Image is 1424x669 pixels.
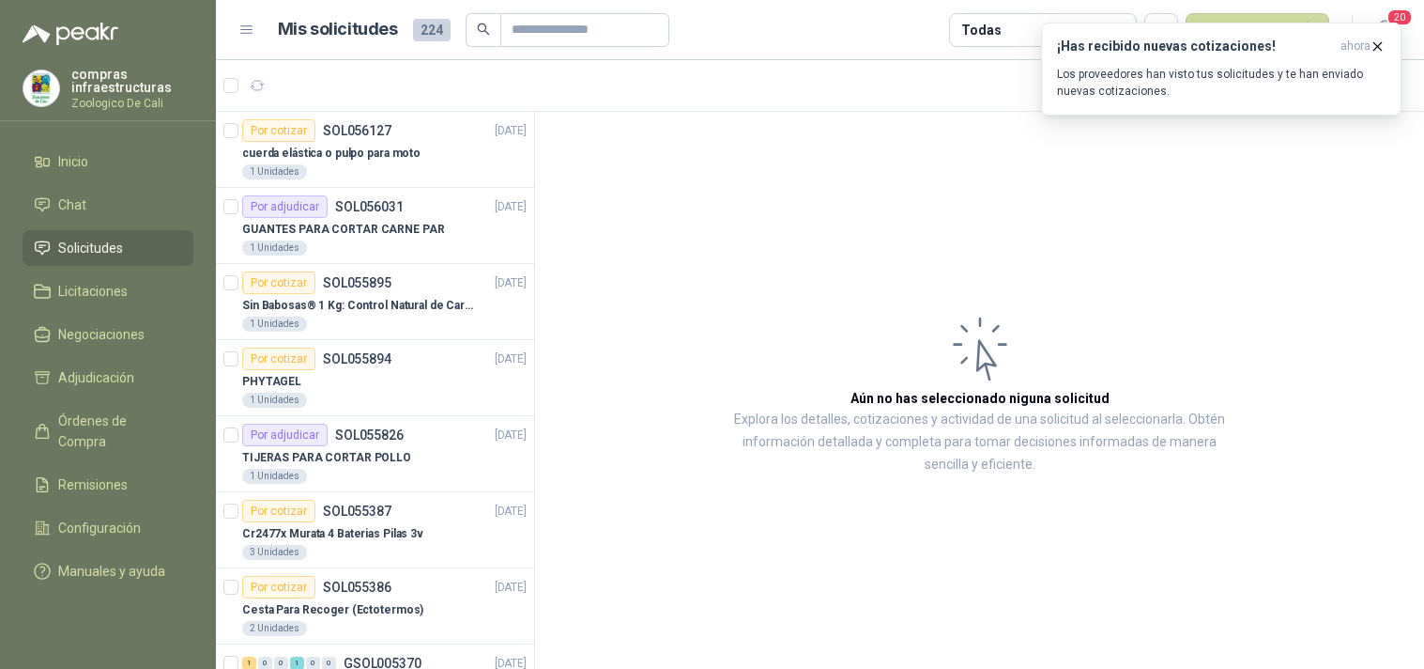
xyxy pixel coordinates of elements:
a: Por cotizarSOL055387[DATE] Cr2477x Murata 4 Baterias Pilas 3v3 Unidades [216,492,534,568]
span: Adjudicación [58,367,134,388]
p: Sin Babosas® 1 Kg: Control Natural de Caracoles y Babosas [242,297,476,315]
a: Por cotizarSOL055386[DATE] Cesta Para Recoger (Ectotermos)2 Unidades [216,568,534,645]
div: 1 Unidades [242,317,307,332]
button: Nueva solicitud [1186,13,1329,47]
p: [DATE] [495,503,527,521]
h1: Mis solicitudes [278,16,398,43]
p: compras infraestructuras [71,68,193,94]
div: Por cotizar [242,272,315,294]
div: Todas [961,20,1001,40]
div: Por adjudicar [242,424,328,446]
p: [DATE] [495,274,527,292]
h3: Aún no has seleccionado niguna solicitud [850,388,1110,409]
p: SOL055895 [323,276,391,289]
span: 20 [1386,8,1413,26]
p: SOL056127 [323,124,391,137]
img: Company Logo [23,70,59,106]
button: 20 [1368,13,1401,47]
div: 1 Unidades [242,241,307,256]
span: Solicitudes [58,238,123,258]
div: 2 Unidades [242,621,307,636]
span: Remisiones [58,475,128,495]
span: Inicio [58,151,88,172]
p: SOL056031 [335,200,404,213]
span: search [477,23,490,36]
h3: ¡Has recibido nuevas cotizaciones! [1057,39,1333,54]
span: 224 [413,19,451,41]
p: SOL055826 [335,428,404,442]
a: Remisiones [23,467,193,503]
div: 1 Unidades [242,393,307,408]
span: Manuales y ayuda [58,561,165,582]
span: Configuración [58,518,141,538]
p: Cesta Para Recoger (Ectotermos) [242,601,423,619]
div: Por cotizar [242,500,315,522]
a: Por cotizarSOL055895[DATE] Sin Babosas® 1 Kg: Control Natural de Caracoles y Babosas1 Unidades [216,264,534,340]
span: Órdenes de Compra [58,411,176,452]
p: SOL055386 [323,581,391,594]
a: Configuración [23,510,193,546]
div: 1 Unidades [242,164,307,179]
a: Manuales y ayuda [23,553,193,589]
a: Negociaciones [23,317,193,352]
a: Adjudicación [23,360,193,396]
a: Por adjudicarSOL055826[DATE] TIJERAS PARA CORTAR POLLO1 Unidades [216,416,534,492]
p: GUANTES PARA CORTAR CARNE PAR [242,221,445,239]
div: 3 Unidades [242,545,307,560]
a: Por cotizarSOL056127[DATE] cuerda elástica o pulpo para moto1 Unidades [216,112,534,188]
p: Cr2477x Murata 4 Baterias Pilas 3v [242,525,423,543]
p: Zoologico De Cali [71,98,193,109]
p: [DATE] [495,350,527,368]
p: Explora los detalles, cotizaciones y actividad de una solicitud al seleccionarla. Obtén informaci... [723,409,1236,476]
span: Chat [58,194,86,215]
a: Inicio [23,144,193,179]
a: Chat [23,187,193,223]
span: Licitaciones [58,281,128,302]
p: [DATE] [495,427,527,444]
p: SOL055894 [323,352,391,366]
p: Los proveedores han visto tus solicitudes y te han enviado nuevas cotizaciones. [1057,66,1386,100]
div: Por cotizar [242,348,315,370]
p: PHYTAGEL [242,373,301,391]
a: Por cotizarSOL055894[DATE] PHYTAGEL1 Unidades [216,340,534,416]
div: 1 Unidades [242,469,307,484]
div: Por cotizar [242,119,315,142]
span: ahora [1340,39,1370,54]
p: cuerda elástica o pulpo para moto [242,145,421,163]
span: Negociaciones [58,324,145,345]
img: Logo peakr [23,23,118,45]
div: Por adjudicar [242,195,328,218]
button: ¡Has recibido nuevas cotizaciones!ahora Los proveedores han visto tus solicitudes y te han enviad... [1041,23,1401,116]
p: [DATE] [495,579,527,597]
p: SOL055387 [323,505,391,518]
a: Por adjudicarSOL056031[DATE] GUANTES PARA CORTAR CARNE PAR1 Unidades [216,188,534,264]
a: Solicitudes [23,230,193,266]
div: Por cotizar [242,576,315,599]
a: Órdenes de Compra [23,403,193,459]
p: TIJERAS PARA CORTAR POLLO [242,449,411,467]
p: [DATE] [495,198,527,216]
a: Licitaciones [23,273,193,309]
p: [DATE] [495,122,527,140]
